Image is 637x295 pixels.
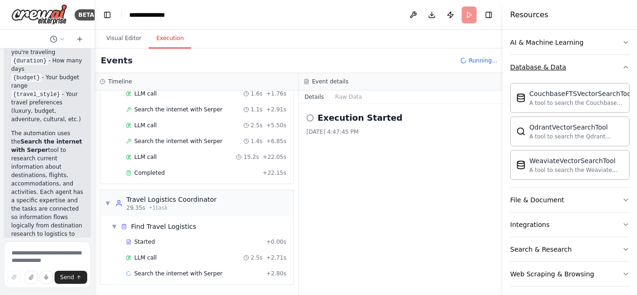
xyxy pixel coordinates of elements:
div: A tool to search the Qdrant database for relevant information on internal documents. [529,133,623,140]
div: Web Scraping & Browsing [510,269,594,279]
span: • 1 task [149,204,168,212]
div: Tools [510,6,630,294]
span: LLM call [134,122,157,129]
span: Running... [469,57,497,64]
span: LLM call [134,90,157,97]
button: Web Scraping & Browsing [510,262,630,286]
div: CouchbaseFTSVectorSearchTool [529,89,633,98]
span: + 22.15s [263,169,286,177]
div: Travel Logistics Coordinator [126,195,217,204]
p: The automation uses the tool to research current information about destinations, flights, accommo... [11,129,83,247]
div: WeaviateVectorSearchTool [529,156,623,165]
button: Raw Data [330,90,368,103]
span: + 6.85s [266,137,286,145]
h3: Timeline [108,78,132,85]
span: 2.5s [251,122,263,129]
span: + 2.80s [266,270,286,277]
li: - Your travel preferences (luxury, budget, adventure, cultural, etc.) [11,90,83,123]
span: + 22.05s [263,153,286,161]
button: Database & Data [510,55,630,79]
h2: Events [101,54,132,67]
span: Search the internet with Serper [134,106,222,113]
h4: Resources [510,9,548,21]
button: Execution [149,29,191,48]
div: Database & Data [510,62,566,72]
span: 2.5s [251,254,263,261]
img: CouchbaseFTSVectorSearchTool [516,93,526,103]
span: Search the internet with Serper [134,137,222,145]
span: + 2.91s [266,106,286,113]
img: Logo [11,4,67,25]
div: File & Document [510,195,564,205]
button: Search & Research [510,237,630,261]
span: Send [60,274,74,281]
button: Upload files [25,271,38,284]
span: LLM call [134,254,157,261]
span: Completed [134,169,165,177]
span: + 1.76s [266,90,286,97]
div: Integrations [510,220,549,229]
span: ▼ [105,199,111,207]
span: + 2.71s [266,254,286,261]
div: BETA [75,9,98,21]
span: ▼ [111,223,117,230]
button: Hide right sidebar [482,8,495,21]
span: + 5.50s [266,122,286,129]
div: A tool to search the Weaviate database for relevant information on internal documents. [529,166,623,174]
span: 15.2s [243,153,259,161]
nav: breadcrumb [129,10,173,20]
li: - How many days [11,56,83,73]
div: Search & Research [510,245,572,254]
span: 29.35s [126,204,145,212]
span: Started [134,238,155,246]
h3: Event details [312,78,348,85]
button: Switch to previous chat [46,34,69,45]
button: Start a new chat [72,34,87,45]
button: Send [55,271,87,284]
button: Hide left sidebar [101,8,114,21]
div: A tool to search the Couchbase database for relevant information on internal documents. [529,99,633,107]
span: Search the internet with Serper [134,270,222,277]
span: LLM call [134,153,157,161]
div: AI & Machine Learning [510,38,583,47]
div: QdrantVectorSearchTool [529,123,623,132]
img: QdrantVectorSearchTool [516,127,526,136]
span: 1.6s [251,90,263,97]
h2: Execution Started [318,111,402,124]
button: File & Document [510,188,630,212]
button: Click to speak your automation idea [40,271,53,284]
code: {budget} [11,74,42,82]
button: Integrations [510,213,630,237]
code: {duration} [11,57,48,65]
span: Find Travel Logistics [131,222,196,231]
div: Database & Data [510,79,630,187]
button: Visual Editor [99,29,149,48]
span: 1.4s [251,137,263,145]
div: [DATE] 4:47:45 PM [306,128,495,136]
li: - Your budget range [11,73,83,90]
button: Details [299,90,330,103]
button: AI & Machine Learning [510,30,630,55]
span: 1.1s [251,106,263,113]
span: + 0.00s [266,238,286,246]
button: Improve this prompt [7,271,21,284]
strong: Search the internet with Serper [11,138,82,153]
code: {travel_style} [11,90,62,99]
img: WeaviateVectorSearchTool [516,160,526,170]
